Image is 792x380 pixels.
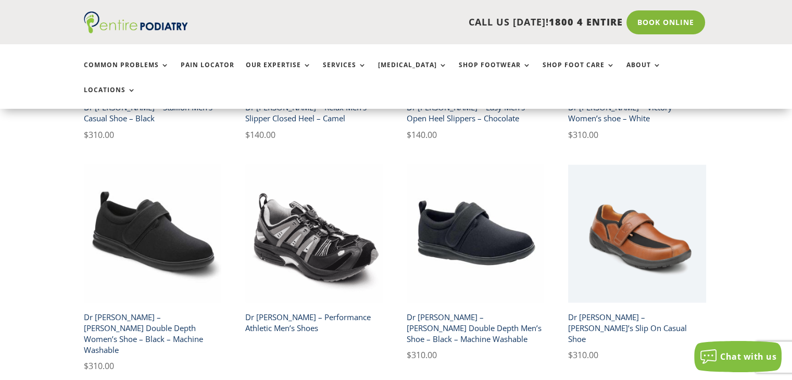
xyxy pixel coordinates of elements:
a: Common Problems [84,61,169,84]
span: $ [568,349,573,360]
a: Shop Footwear [459,61,531,84]
span: $ [407,129,411,141]
a: Dr Comfort Performance Athletic Mens Shoe Black and GreyDr [PERSON_NAME] – Performance Athletic M... [245,164,383,337]
h2: Dr [PERSON_NAME] – Stallion Men’s Casual Shoe – Black [84,98,222,128]
a: Shop Foot Care [543,61,615,84]
bdi: 310.00 [84,360,114,371]
span: $ [568,129,573,141]
bdi: 140.00 [407,129,437,141]
span: Chat with us [720,351,776,362]
a: Services [323,61,367,84]
h2: Dr [PERSON_NAME] – Performance Athletic Men’s Shoes [245,307,383,337]
h2: Dr [PERSON_NAME] – Victory Women’s shoe – White [568,98,706,128]
span: 1800 4 ENTIRE [549,16,623,28]
a: Dr Comfort Carter Men's double depth shoe blackDr [PERSON_NAME] – [PERSON_NAME] Double Depth Men’... [407,164,545,361]
bdi: 310.00 [84,129,114,141]
span: $ [245,129,250,141]
img: Dr Comfort Douglas Mens Slip On Casual Shoe - Chestnut Colour - Angle View [568,164,706,302]
img: Dr Comfort Performance Athletic Mens Shoe Black and Grey [245,164,383,302]
img: Dr Comfort Marla Women's Shoe Black [84,164,222,302]
a: Our Expertise [246,61,311,84]
a: About [626,61,661,84]
h2: Dr [PERSON_NAME] – Easy Men’s Open Heel Slippers – Chocolate [407,98,545,128]
a: Pain Locator [181,61,234,84]
bdi: 140.00 [245,129,275,141]
a: [MEDICAL_DATA] [378,61,447,84]
a: Book Online [626,10,705,34]
span: $ [84,129,89,141]
p: CALL US [DATE]! [228,16,623,29]
bdi: 310.00 [568,129,598,141]
span: $ [407,349,411,360]
bdi: 310.00 [407,349,437,360]
h2: Dr [PERSON_NAME] – Relax Men’s Slipper Closed Heel – Camel [245,98,383,128]
h2: Dr [PERSON_NAME] – [PERSON_NAME]’s Slip On Casual Shoe [568,307,706,348]
bdi: 310.00 [568,349,598,360]
h2: Dr [PERSON_NAME] – [PERSON_NAME] Double Depth Men’s Shoe – Black – Machine Washable [407,307,545,348]
a: Dr Comfort Douglas Mens Slip On Casual Shoe - Chestnut Colour - Angle ViewDr [PERSON_NAME] – [PER... [568,164,706,361]
a: Locations [84,86,136,109]
img: Dr Comfort Carter Men's double depth shoe black [407,164,545,302]
a: Entire Podiatry [84,25,188,35]
button: Chat with us [694,341,782,372]
span: $ [84,360,89,371]
h2: Dr [PERSON_NAME] – [PERSON_NAME] Double Depth Women’s Shoe – Black – Machine Washable [84,307,222,359]
img: logo (1) [84,11,188,33]
a: Dr Comfort Marla Women's Shoe BlackDr [PERSON_NAME] – [PERSON_NAME] Double Depth Women’s Shoe – B... [84,164,222,372]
